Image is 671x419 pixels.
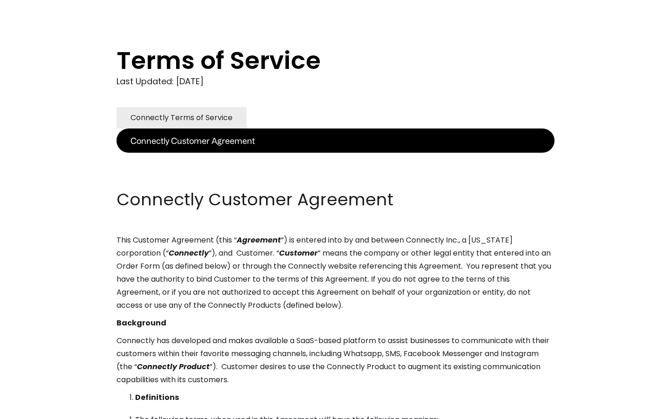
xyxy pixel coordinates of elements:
[116,234,555,312] p: This Customer Agreement (this “ ”) is entered into by and between Connectly Inc., a [US_STATE] co...
[9,402,56,416] aside: Language selected: English
[116,334,555,386] p: Connectly has developed and makes available a SaaS-based platform to assist businesses to communi...
[116,74,555,88] div: Last Updated: [DATE]
[237,235,281,245] em: Agreement
[279,248,318,258] em: Customer
[116,47,517,74] h1: Terms of Service
[19,403,56,416] ul: Language list
[116,170,555,183] p: ‍
[116,153,555,166] p: ‍
[116,188,555,211] h2: Connectly Customer Agreement
[130,111,233,124] div: Connectly Terms of Service
[130,134,255,147] div: Connectly Customer Agreement
[137,361,210,372] em: Connectly Product
[116,318,166,328] strong: Background
[169,248,209,258] em: Connectly
[135,392,179,403] strong: Definitions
